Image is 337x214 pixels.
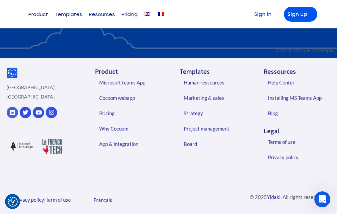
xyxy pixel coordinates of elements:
[276,47,334,53] a: picture: starline on freepik
[264,128,337,134] h5: Legal
[95,68,168,75] h5: Product
[261,75,337,90] a: Help Center
[239,192,334,202] p: © 2025 . All rights reserved
[93,136,168,152] a: App & integration
[93,105,168,121] a: Pricing
[28,12,48,17] a: Product
[177,75,253,90] a: Human ressources
[179,68,253,75] h5: Templates
[93,90,168,105] a: Cocoom webapp
[314,191,330,207] iframe: Intercom live chat
[55,12,82,17] a: Templates
[8,197,18,207] img: Revisit consent button
[261,105,337,121] a: Blog
[264,68,337,75] h5: Ressources
[177,121,253,136] a: Project management
[13,197,44,203] a: Privacy policy
[261,150,337,165] a: Privacy policy
[177,105,253,121] a: Strategy
[261,90,337,105] a: Installing MS Teams App
[8,197,18,207] button: Consent Preferences
[3,195,81,204] div: |
[177,136,253,152] a: Board
[90,195,116,205] a: Français
[46,197,71,203] a: Term of use
[261,134,337,150] a: Terms of use
[177,90,253,105] a: Marketing & sales
[93,75,168,90] a: Microsoft teams App
[144,12,150,16] img: English
[158,12,164,16] img: French
[267,194,281,200] a: Yidaki
[93,121,168,136] a: Why Cocoom
[94,197,112,203] span: Français
[7,83,67,101] p: [GEOGRAPHIC_DATA], [GEOGRAPHIC_DATA].
[89,12,115,17] a: Resources
[244,7,277,22] a: Sign in
[284,7,317,22] a: Sign up
[122,12,138,17] a: Pricing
